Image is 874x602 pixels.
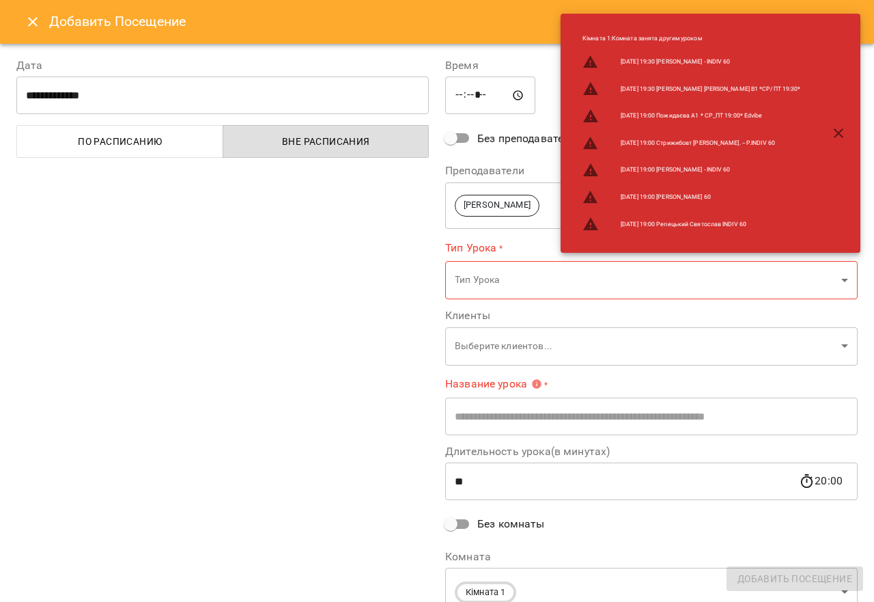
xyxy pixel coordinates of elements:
[25,133,215,150] span: По расписанию
[455,199,539,212] span: [PERSON_NAME]
[572,210,811,238] li: [DATE] 19:00 Репецький Святослав INDIV 60
[16,5,49,38] button: Close
[445,551,858,562] label: Комната
[445,261,858,300] div: Тип Урока
[231,133,421,150] span: Вне расписания
[445,240,858,256] label: Тип Урока
[572,184,811,211] li: [DATE] 19:00 [PERSON_NAME] 60
[572,49,811,76] li: [DATE] 19:30 [PERSON_NAME] - INDIV 60
[16,125,223,158] button: По расписанию
[445,165,858,176] label: Преподаватели
[16,60,429,71] label: Дата
[572,75,811,102] li: [DATE] 19:30 [PERSON_NAME] [PERSON_NAME] В1 *СР/ПТ 19:30*
[445,327,858,366] div: Выберите клиентов...
[445,379,542,389] span: Название урока
[49,11,858,32] h6: Добавить Посещение
[455,273,836,287] p: Тип Урока
[445,446,858,457] label: Длительность урока(в минутах)
[572,29,811,49] li: Кімната 1 : Комната занята другим уроком
[457,586,513,599] span: Кімната 1
[477,516,545,532] span: Без комнаты
[572,102,811,130] li: [DATE] 19:00 Пожидаєва А1 * СР_ПТ 19:00* Edvibe
[572,156,811,184] li: [DATE] 19:00 [PERSON_NAME] - INDIV 60
[445,310,858,321] label: Клиенты
[455,340,836,353] p: Выберите клиентов...
[531,379,542,389] svg: Укажите название урока или выберите клиентов
[477,131,576,147] span: Без преподавателя
[223,125,429,158] button: Вне расписания
[572,130,811,157] li: [DATE] 19:00 Стрижибовт [PERSON_NAME]. -- P.INDIV 60
[445,60,858,71] label: Время
[445,182,858,229] div: [PERSON_NAME]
